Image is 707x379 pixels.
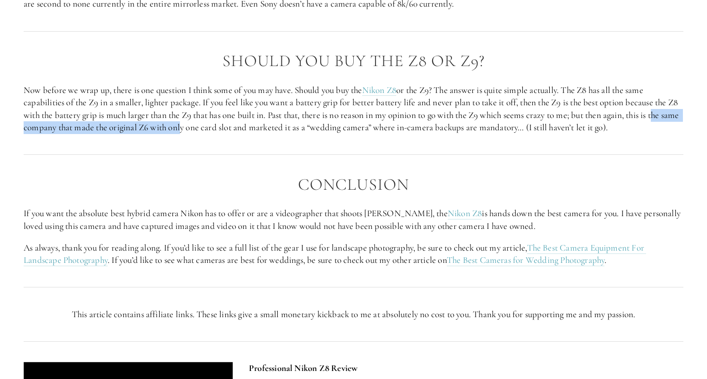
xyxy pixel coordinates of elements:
strong: Professional Nikon Z8 Review [249,362,358,373]
p: As always, thank you for reading along. If you’d like to see a full list of the gear I use for la... [24,242,683,267]
h2: Conclusion [24,176,683,194]
p: This article contains affiliate links. These links give a small monetary kickback to me at absolu... [24,308,683,321]
h2: Should you buy the Z8 or Z9? [24,52,683,70]
a: Nikon Z8 [448,208,482,219]
p: Now before we wrap up, there is one question I think some of you may have. Should you buy the or ... [24,84,683,134]
a: The Best Cameras for Wedding Photography [447,254,605,266]
a: Nikon Z8 [362,84,397,96]
p: If you want the absolute best hybrid camera Nikon has to offer or are a videographer that shoots ... [24,207,683,232]
a: The Best Camera Equipment For Landscape Photography [24,242,646,267]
